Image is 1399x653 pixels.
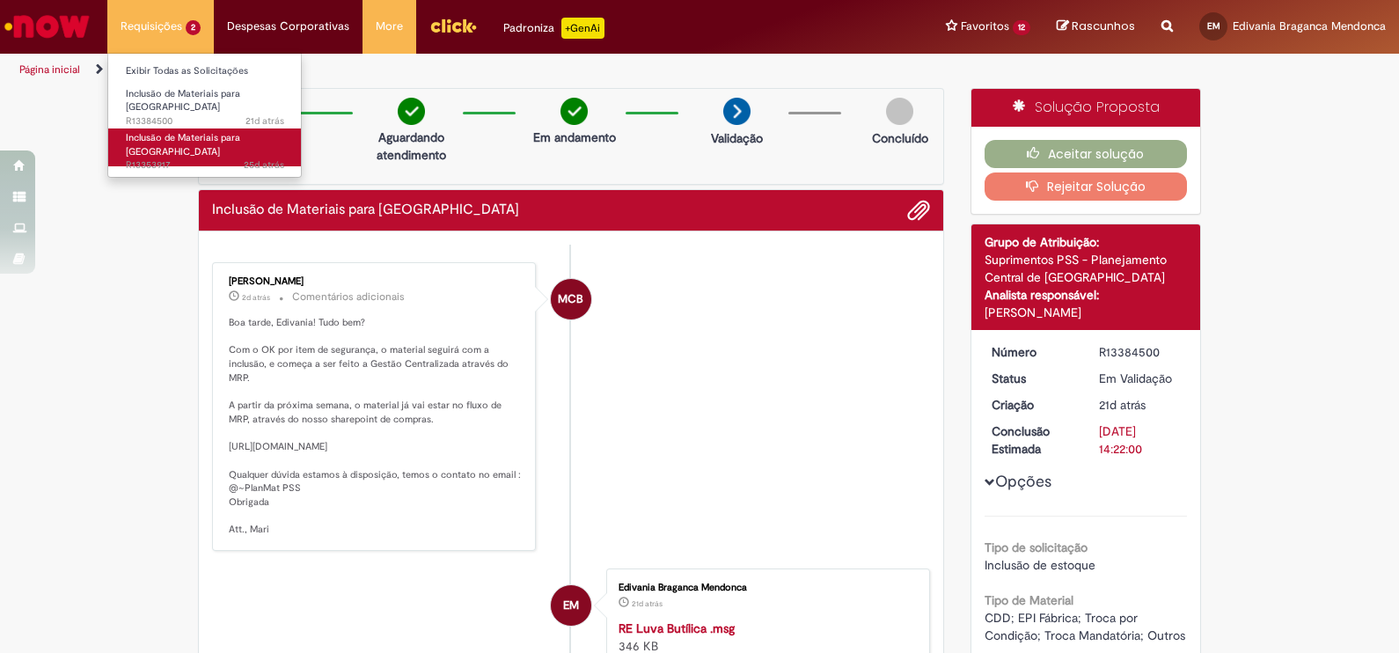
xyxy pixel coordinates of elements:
[558,278,583,320] span: MCB
[1207,20,1220,32] span: EM
[2,9,92,44] img: ServiceNow
[108,62,302,81] a: Exibir Todas as Solicitações
[985,610,1185,643] span: CDD; EPI Fábrica; Troca por Condição; Troca Mandatória; Outros
[13,54,919,86] ul: Trilhas de página
[242,292,270,303] time: 27/08/2025 13:49:08
[1013,20,1030,35] span: 12
[985,592,1073,608] b: Tipo de Material
[1072,18,1135,34] span: Rascunhos
[978,343,1087,361] dt: Número
[126,131,240,158] span: Inclusão de Materiais para [GEOGRAPHIC_DATA]
[212,202,519,218] h2: Inclusão de Materiais para Estoques Histórico de tíquete
[551,279,591,319] div: Mariane Cega Bianchessi
[985,251,1188,286] div: Suprimentos PSS - Planejamento Central de [GEOGRAPHIC_DATA]
[619,583,912,593] div: Edivania Braganca Mendonca
[533,128,616,146] p: Em andamento
[242,292,270,303] span: 2d atrás
[429,12,477,39] img: click_logo_yellow_360x200.png
[985,286,1188,304] div: Analista responsável:
[711,129,763,147] p: Validação
[369,128,454,164] p: Aguardando atendimento
[632,598,663,609] span: 21d atrás
[886,98,913,125] img: img-circle-grey.png
[632,598,663,609] time: 08/08/2025 16:21:50
[1233,18,1386,33] span: Edivania Braganca Mendonca
[872,129,928,147] p: Concluído
[723,98,751,125] img: arrow-next.png
[376,18,403,35] span: More
[978,370,1087,387] dt: Status
[108,128,302,166] a: Aberto R13353917 : Inclusão de Materiais para Estoques
[961,18,1009,35] span: Favoritos
[561,18,604,39] p: +GenAi
[292,290,405,304] small: Comentários adicionais
[503,18,604,39] div: Padroniza
[1099,397,1146,413] time: 08/08/2025 16:21:56
[1099,397,1146,413] span: 21d atrás
[985,140,1188,168] button: Aceitar solução
[985,304,1188,321] div: [PERSON_NAME]
[126,158,284,172] span: R13353917
[985,539,1088,555] b: Tipo de solicitação
[107,53,302,178] ul: Requisições
[971,89,1201,127] div: Solução Proposta
[551,585,591,626] div: Edivania Braganca Mendonca
[978,396,1087,414] dt: Criação
[619,620,735,636] a: RE Luva Butílica .msg
[1099,343,1181,361] div: R13384500
[121,18,182,35] span: Requisições
[1057,18,1135,35] a: Rascunhos
[563,584,579,627] span: EM
[1099,396,1181,414] div: 08/08/2025 16:21:56
[1099,422,1181,458] div: [DATE] 14:22:00
[126,114,284,128] span: R13384500
[229,316,522,537] p: Boa tarde, Edivania! Tudo bem? Com o OK por item de segurança, o material seguirá com a inclusão,...
[245,114,284,128] time: 08/08/2025 16:21:58
[108,84,302,122] a: Aberto R13384500 : Inclusão de Materiais para Estoques
[229,276,522,287] div: [PERSON_NAME]
[244,158,284,172] time: 05/08/2025 09:09:29
[560,98,588,125] img: check-circle-green.png
[398,98,425,125] img: check-circle-green.png
[985,557,1095,573] span: Inclusão de estoque
[19,62,80,77] a: Página inicial
[244,158,284,172] span: 25d atrás
[978,422,1087,458] dt: Conclusão Estimada
[227,18,349,35] span: Despesas Corporativas
[126,87,240,114] span: Inclusão de Materiais para [GEOGRAPHIC_DATA]
[1099,370,1181,387] div: Em Validação
[985,233,1188,251] div: Grupo de Atribuição:
[985,172,1188,201] button: Rejeitar Solução
[245,114,284,128] span: 21d atrás
[907,199,930,222] button: Adicionar anexos
[186,20,201,35] span: 2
